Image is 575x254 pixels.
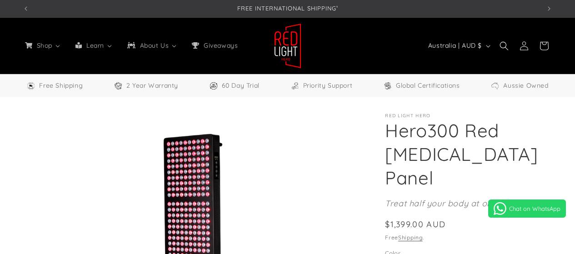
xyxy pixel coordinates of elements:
a: Chat on WhatsApp [488,199,566,218]
summary: Search [494,36,514,56]
a: Aussie Owned [490,80,548,91]
span: Priority Support [303,80,353,91]
span: Free Shipping [39,80,83,91]
span: About Us [138,41,170,50]
img: Certifications Icon [383,81,392,90]
img: Aussie Owned Icon [490,81,500,90]
img: Red Light Hero [274,23,301,69]
a: 60 Day Trial [209,80,260,91]
a: Free Worldwide Shipping [26,80,83,91]
span: Learn [85,41,105,50]
span: $1,399.00 AUD [385,218,445,230]
a: Priority Support [290,80,353,91]
div: Free . [385,233,552,242]
span: Australia | AUD $ [428,41,482,50]
span: 2 Year Warranty [126,80,178,91]
span: Chat on WhatsApp [509,205,560,212]
a: Learn [68,36,120,55]
a: Giveaways [184,36,244,55]
button: Australia | AUD $ [423,37,494,55]
span: FREE INTERNATIONAL SHIPPING¹ [237,5,338,12]
a: Shipping [398,234,423,241]
a: Global Certifications [383,80,460,91]
a: About Us [120,36,184,55]
a: Red Light Hero [270,20,305,72]
a: 2 Year Warranty [114,80,178,91]
h1: Hero300 Red [MEDICAL_DATA] Panel [385,119,552,189]
span: Shop [35,41,53,50]
img: Trial Icon [209,81,218,90]
p: Red Light Hero [385,113,552,119]
span: Aussie Owned [503,80,548,91]
span: Giveaways [202,41,239,50]
img: Free Shipping Icon [26,81,35,90]
span: Global Certifications [396,80,460,91]
img: Support Icon [290,81,300,90]
img: Warranty Icon [114,81,123,90]
a: Shop [17,36,68,55]
em: Treat half your body at once [385,198,501,209]
span: 60 Day Trial [222,80,260,91]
